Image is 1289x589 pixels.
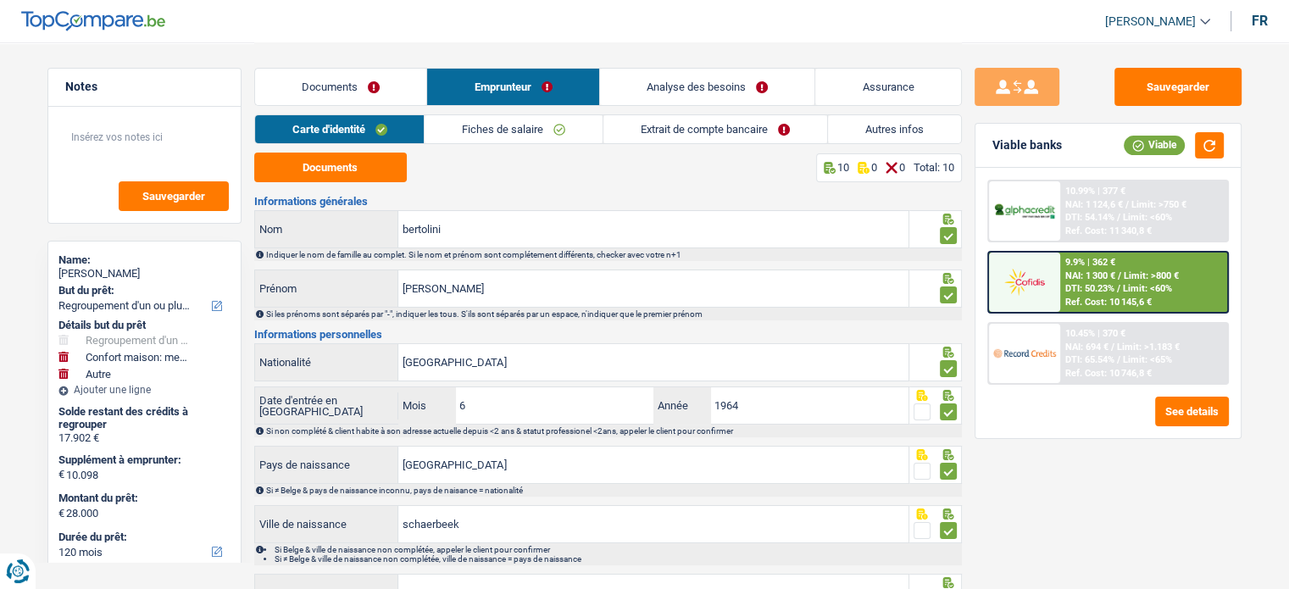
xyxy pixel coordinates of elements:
span: DTI: 50.23% [1065,283,1114,294]
a: [PERSON_NAME] [1092,8,1210,36]
div: Ref. Cost: 10 145,6 € [1065,297,1152,308]
p: 0 [899,161,905,174]
input: Belgique [398,447,908,483]
h3: Informations générales [254,196,962,207]
span: Limit: <65% [1123,354,1172,365]
div: 10.99% | 377 € [1065,186,1125,197]
button: Sauvegarder [119,181,229,211]
div: Viable banks [992,138,1062,153]
span: NAI: 694 € [1065,342,1108,353]
span: / [1117,212,1120,223]
span: € [58,468,64,481]
li: Si ≠ Belge & ville de naissance non complétée, ville de naissance = pays de naissance [275,554,960,564]
div: Ref. Cost: 11 340,8 € [1065,225,1152,236]
span: DTI: 65.54% [1065,354,1114,365]
label: Année [653,387,709,424]
div: Viable [1124,136,1185,154]
label: Date d'entrée en [GEOGRAPHIC_DATA] [255,392,399,420]
img: Record Credits [993,337,1056,369]
span: / [1117,283,1120,294]
div: Indiquer le nom de famille au complet. Si le nom et prénom sont complétement différents, checker ... [266,250,960,259]
input: AAAA [710,387,909,424]
span: DTI: 54.14% [1065,212,1114,223]
label: Prénom [255,270,399,307]
label: But du prêt: [58,284,227,297]
div: fr [1252,13,1268,29]
div: Total: 10 [914,161,954,174]
label: Supplément à emprunter: [58,453,227,467]
img: TopCompare Logo [21,11,165,31]
div: Name: [58,253,231,267]
span: NAI: 1 124,6 € [1065,199,1123,210]
label: Pays de naissance [255,447,399,483]
span: Limit: >750 € [1131,199,1186,210]
div: 10.45% | 370 € [1065,328,1125,339]
h5: Notes [65,80,224,94]
button: Sauvegarder [1114,68,1242,106]
a: Fiches de salaire [425,115,603,143]
img: Cofidis [993,266,1056,297]
label: Durée du prêt: [58,531,227,544]
span: Limit: <60% [1123,283,1172,294]
div: Ref. Cost: 10 746,8 € [1065,368,1152,379]
label: Mois [398,387,454,424]
input: Belgique [398,344,908,381]
span: / [1117,354,1120,365]
button: See details [1155,397,1229,426]
a: Analyse des besoins [600,69,815,105]
span: / [1118,270,1121,281]
h3: Informations personnelles [254,329,962,340]
label: Montant du prêt: [58,492,227,505]
span: Limit: >1.183 € [1117,342,1180,353]
label: Nom [255,211,399,247]
div: [PERSON_NAME] [58,267,231,281]
a: Documents [255,69,427,105]
div: 9.9% | 362 € [1065,257,1115,268]
label: Nationalité [255,344,399,381]
div: Détails but du prêt [58,319,231,332]
img: AlphaCredit [993,202,1056,221]
a: Extrait de compte bancaire [603,115,827,143]
div: Ajouter une ligne [58,384,231,396]
a: Carte d'identité [255,115,425,143]
span: / [1111,342,1114,353]
p: 10 [837,161,849,174]
span: Limit: <60% [1123,212,1172,223]
span: NAI: 1 300 € [1065,270,1115,281]
button: Documents [254,153,407,182]
div: Si ≠ Belge & pays de naissance inconnu, pays de naisance = nationalité [266,486,960,495]
a: Assurance [815,69,961,105]
a: Emprunteur [427,69,599,105]
div: Si non complété & client habite à son adresse actuelle depuis <2 ans & statut professionel <2ans,... [266,426,960,436]
div: 17.902 € [58,431,231,445]
span: / [1125,199,1129,210]
div: Solde restant des crédits à regrouper [58,405,231,431]
label: Ville de naissance [255,506,399,542]
p: 0 [871,161,877,174]
span: [PERSON_NAME] [1105,14,1196,29]
span: Limit: >800 € [1124,270,1179,281]
span: € [58,507,64,520]
li: Si Belge & ville de naissance non complétée, appeler le client pour confirmer [275,545,960,554]
div: Si les prénoms sont séparés par "-", indiquer les tous. S'ils sont séparés par un espace, n'indiq... [266,309,960,319]
input: MM [455,387,654,424]
span: Sauvegarder [142,191,205,202]
a: Autres infos [828,115,961,143]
